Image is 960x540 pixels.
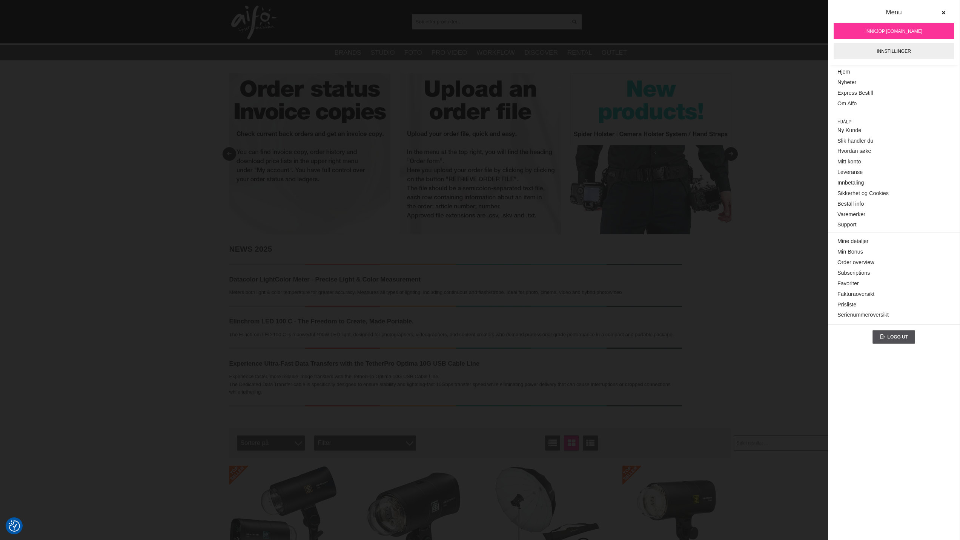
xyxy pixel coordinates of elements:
span: Hjälp [837,118,950,125]
h2: NEWS 2025 [229,244,682,255]
a: Workflow [476,48,515,58]
a: Support [837,220,950,230]
button: Samtykkepreferanser [9,519,20,533]
p: Meters both light & color temperature for greater accuracy. Measures all types of lighting, inclu... [229,289,682,297]
a: Innbetaling [837,178,950,188]
a: Leveranse [837,167,950,178]
a: Studio [371,48,395,58]
a: Beställ info [837,199,950,209]
a: Mine detaljer [837,236,950,247]
a: Logg ut [872,330,915,344]
input: Søk etter produkter ... [412,16,568,27]
a: Vis liste [545,435,560,451]
a: Serienummeröversikt [837,310,950,320]
input: Søk i resultat ... [734,435,856,451]
a: Varemerker [837,209,950,220]
a: Utvidet liste [583,435,598,451]
a: Fakturaoversikt [837,289,950,300]
div: Filter [314,435,416,451]
a: Hjem [837,67,950,77]
a: Ny Kunde [837,125,950,136]
strong: Experience Ultra-Fast Data Transfers with the TetherPro Optima 10G USB Cable Line [229,360,480,367]
a: Brands [335,48,361,58]
img: Ad:RET009 banner-resel-new-spihol.jpg [570,73,731,234]
span: Logg ut [888,334,908,340]
img: NEWS! [229,405,682,406]
a: Pro Video [432,48,467,58]
img: NEWS! [229,306,682,307]
img: NEWS! [229,348,682,349]
a: Om Aifo [837,98,950,109]
a: Hvordan søke [837,146,950,157]
a: Subscriptions [837,268,950,278]
p: Experience faster, more reliable image transfers with the TetherPro Optima 10G USB Cable Line. Th... [229,373,682,396]
a: Mitt konto [837,157,950,167]
img: Revisit consent button [9,520,20,532]
img: Ad:RET002 banner-resel-upload-bgr.jpg [400,73,561,234]
a: Foto [404,48,422,58]
a: Outlet [602,48,627,58]
a: Vindusvisning [564,435,579,451]
a: Prisliste [837,299,950,310]
strong: Elinchrom LED 100 C - The Freedom to Create, Made Portable. [229,318,414,325]
strong: Datacolor LightColor Meter - Precise Light & Color Measurement [229,276,421,283]
button: Previous [223,147,236,161]
a: Rental [567,48,592,58]
a: Min Bonus [837,247,950,257]
a: Discover [524,48,558,58]
a: Express Bestill [837,88,950,98]
img: logo.png [231,6,276,40]
button: Next [724,147,738,161]
a: Innstillinger [834,43,954,59]
img: Ad:RET003 banner-resel-account-bgr.jpg [229,73,390,234]
span: Sortere på [237,435,305,451]
p: The Elinchrom LED 100 C is a powerful 100W LED light, designed for photographers, videographers, ... [229,331,682,339]
img: NEWS! [229,264,682,265]
span: innkjop [DOMAIN_NAME] [865,28,922,35]
a: Favoriter [837,278,950,289]
a: Sikkerhet og Cookies [837,188,950,199]
a: Order overview [837,257,950,268]
div: Menu [839,8,948,23]
a: Slik handler du [837,135,950,146]
a: Nyheter [837,77,950,88]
